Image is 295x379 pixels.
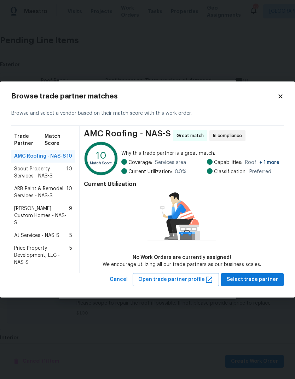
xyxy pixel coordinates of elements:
span: Price Property Development, LLC - NAS-S [14,245,69,266]
span: 10 [66,185,72,199]
span: Coverage: [128,159,152,166]
span: + 1 more [259,160,279,165]
span: Classification: [214,168,247,175]
span: 5 [69,232,72,239]
span: Capabilities: [214,159,242,166]
span: 10 [66,165,72,180]
span: Cancel [110,275,128,284]
span: Why this trade partner is a great match: [121,150,279,157]
span: 10 [66,153,72,160]
span: Roof [245,159,279,166]
span: [PERSON_NAME] Custom Homes - NAS-S [14,205,69,226]
span: Services area [155,159,186,166]
div: Browse and select a vendor based on their match score with this work order. [11,101,284,126]
span: Trade Partner [14,133,45,147]
h2: Browse trade partner matches [11,93,277,100]
text: Match Score [90,161,112,165]
button: Cancel [107,273,131,286]
h4: Current Utilization [84,181,279,188]
div: We encourage utilizing all our trade partners as our business scales. [103,261,261,268]
span: Current Utilization: [128,168,172,175]
button: Select trade partner [221,273,284,286]
div: No Work Orders are currently assigned! [103,254,261,261]
span: AMC Roofing - NAS-S [84,130,171,141]
span: AJ Services - NAS-S [14,232,59,239]
span: In compliance [213,132,245,139]
span: 9 [69,205,72,226]
button: Open trade partner profile [133,273,219,286]
span: 5 [69,245,72,266]
span: Great match [177,132,207,139]
span: AMC Roofing - NAS-S [14,153,66,160]
text: 10 [96,151,106,160]
span: Preferred [249,168,271,175]
span: Match Score [45,133,72,147]
span: 0.0 % [175,168,186,175]
span: Open trade partner profile [138,275,213,284]
span: Scout Property Services - NAS-S [14,165,66,180]
span: ARB Paint & Remodel Services - NAS-S [14,185,66,199]
span: Select trade partner [227,275,278,284]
